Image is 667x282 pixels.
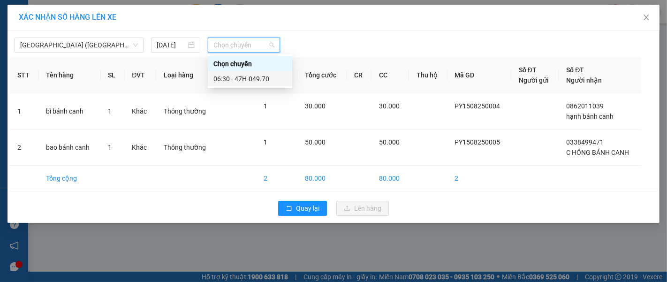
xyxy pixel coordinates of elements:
[213,38,274,52] span: Chọn chuyến
[379,138,400,146] span: 50.000
[455,138,500,146] span: PY1508250005
[305,102,326,110] span: 30.000
[10,57,38,93] th: STT
[371,57,409,93] th: CC
[108,107,112,115] span: 1
[156,93,217,130] td: Thông thường
[108,144,112,151] span: 1
[519,66,537,74] span: Số ĐT
[567,138,604,146] span: 0338499471
[101,57,125,93] th: SL
[264,138,268,146] span: 1
[567,102,604,110] span: 0862011039
[447,57,511,93] th: Mã GD
[447,166,511,191] td: 2
[278,201,327,216] button: rollbackQuay lại
[567,149,629,156] span: C HỒNG BÁNH CANH
[157,40,186,50] input: 15/08/2025
[156,130,217,166] td: Thông thường
[409,57,447,93] th: Thu hộ
[264,102,268,110] span: 1
[379,102,400,110] span: 30.000
[38,93,100,130] td: bì bánh canh
[286,205,292,213] span: rollback
[257,166,298,191] td: 2
[567,66,584,74] span: Số ĐT
[567,113,614,120] span: hạnh bánh canh
[347,57,371,93] th: CR
[519,76,549,84] span: Người gửi
[156,57,217,93] th: Loại hàng
[20,38,138,52] span: Phú Yên (SC) - Đắk Lắk
[213,74,287,84] div: 06:30 - 47H-049.70
[336,201,389,216] button: uploadLên hàng
[38,166,100,191] td: Tổng cộng
[208,56,292,71] div: Chọn chuyến
[124,130,156,166] td: Khác
[305,138,326,146] span: 50.000
[633,5,659,31] button: Close
[296,203,319,213] span: Quay lại
[124,57,156,93] th: ĐVT
[643,14,650,21] span: close
[371,166,409,191] td: 80.000
[455,102,500,110] span: PY1508250004
[124,93,156,130] td: Khác
[38,130,100,166] td: bao bánh canh
[38,57,100,93] th: Tên hàng
[297,57,347,93] th: Tổng cước
[297,166,347,191] td: 80.000
[10,130,38,166] td: 2
[567,76,602,84] span: Người nhận
[213,59,287,69] div: Chọn chuyến
[10,93,38,130] td: 1
[19,13,116,22] span: XÁC NHẬN SỐ HÀNG LÊN XE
